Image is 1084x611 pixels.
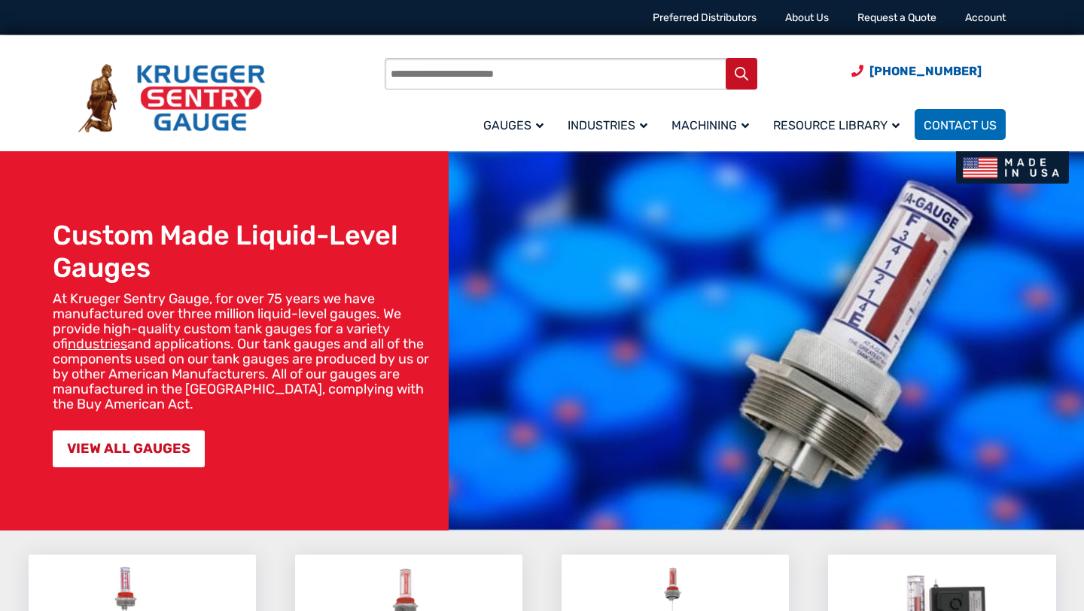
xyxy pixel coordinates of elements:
[773,118,900,132] span: Resource Library
[965,11,1006,24] a: Account
[53,219,441,284] h1: Custom Made Liquid-Level Gauges
[483,118,544,132] span: Gauges
[449,151,1084,530] img: bg_hero_bannerksentry
[785,11,829,24] a: About Us
[53,430,205,467] a: VIEW ALL GAUGES
[671,118,749,132] span: Machining
[915,109,1006,140] a: Contact Us
[764,107,915,142] a: Resource Library
[568,118,647,132] span: Industries
[869,64,982,78] span: [PHONE_NUMBER]
[851,62,982,81] a: Phone Number (920) 434-8860
[956,151,1069,184] img: Made In USA
[78,64,265,133] img: Krueger Sentry Gauge
[68,336,127,352] a: industries
[559,107,662,142] a: Industries
[857,11,936,24] a: Request a Quote
[662,107,764,142] a: Machining
[53,291,441,412] p: At Krueger Sentry Gauge, for over 75 years we have manufactured over three million liquid-level g...
[924,118,997,132] span: Contact Us
[653,11,757,24] a: Preferred Distributors
[474,107,559,142] a: Gauges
